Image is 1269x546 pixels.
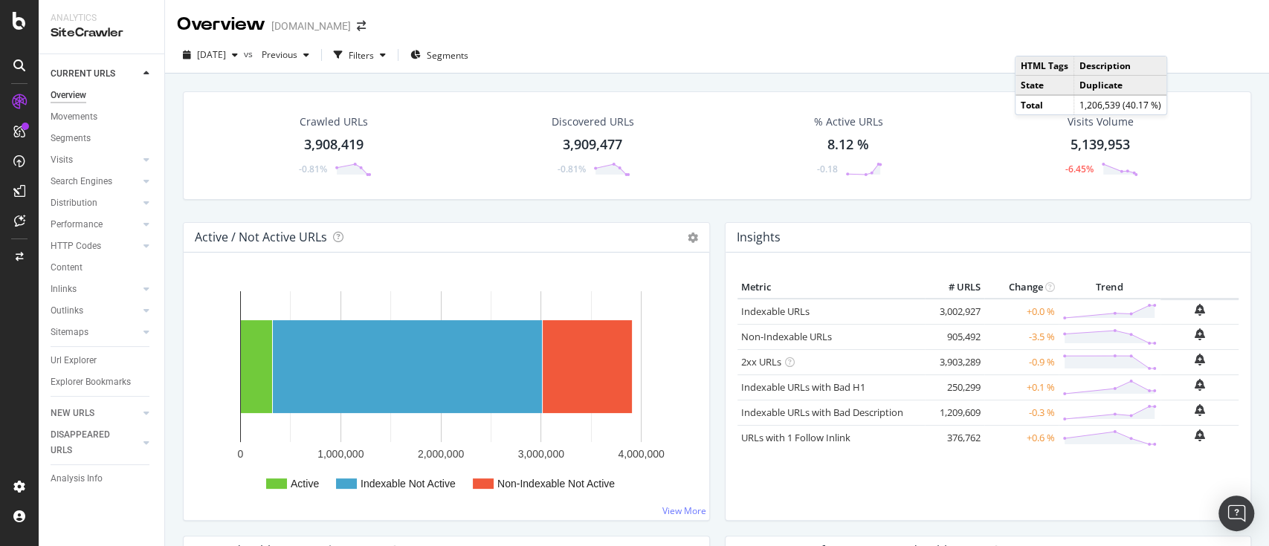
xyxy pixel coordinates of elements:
div: -0.81% [299,163,327,175]
span: Segments [427,49,468,62]
div: NEW URLS [51,406,94,421]
div: 8.12 % [827,135,869,155]
a: Segments [51,131,154,146]
button: Segments [404,43,474,67]
td: HTML Tags [1015,56,1074,76]
td: 250,299 [925,374,984,400]
a: Visits [51,152,139,168]
td: -3.5 % [984,324,1059,349]
text: Non-Indexable Not Active [497,478,615,490]
td: Duplicate [1074,76,1167,96]
td: Description [1074,56,1167,76]
div: bell-plus [1195,354,1205,365]
div: Inlinks [51,282,77,297]
div: Sitemaps [51,325,88,340]
div: bell-plus [1195,304,1205,316]
div: bell-plus [1195,404,1205,416]
div: Distribution [51,195,97,211]
div: Content [51,260,83,276]
div: Segments [51,131,91,146]
a: Url Explorer [51,353,154,368]
div: Visits [51,152,73,168]
div: Analytics [51,12,152,25]
td: 3,903,289 [925,349,984,374]
a: Explorer Bookmarks [51,374,154,390]
text: 1,000,000 [317,448,364,460]
text: 4,000,000 [618,448,664,460]
td: 1,206,539 (40.17 %) [1074,95,1167,114]
td: 905,492 [925,324,984,349]
svg: A chart. [196,276,697,508]
td: Total [1015,95,1074,114]
text: 0 [238,448,244,460]
text: 3,000,000 [518,448,564,460]
a: Content [51,260,154,276]
td: +0.0 % [984,299,1059,325]
div: bell-plus [1195,328,1205,340]
a: Indexable URLs with Bad Description [741,406,903,419]
a: Movements [51,109,154,125]
div: Crawled URLs [300,114,368,129]
div: Movements [51,109,97,125]
a: View More [662,504,706,517]
span: Previous [256,48,297,61]
td: 376,762 [925,425,984,450]
td: -0.3 % [984,400,1059,425]
a: Overview [51,88,154,103]
a: Indexable URLs with Bad H1 [741,380,865,394]
a: Indexable URLs [741,305,810,318]
div: 3,909,477 [563,135,622,155]
button: Previous [256,43,315,67]
td: 1,209,609 [925,400,984,425]
div: Url Explorer [51,353,97,368]
div: -0.18 [817,163,838,175]
th: Trend [1059,276,1160,299]
td: -0.9 % [984,349,1059,374]
a: Sitemaps [51,325,139,340]
text: Active [291,478,319,490]
div: -0.81% [558,163,586,175]
div: Filters [349,49,374,62]
div: Overview [51,88,86,103]
th: Metric [737,276,925,299]
span: vs [244,48,256,60]
i: Options [688,233,698,243]
div: CURRENT URLS [51,66,115,82]
th: Change [984,276,1059,299]
th: # URLS [925,276,984,299]
td: +0.6 % [984,425,1059,450]
div: Open Intercom Messenger [1218,495,1254,531]
a: URLs with 1 Follow Inlink [741,431,850,444]
div: Overview [177,12,265,37]
h4: Insights [737,227,781,247]
div: Outlinks [51,303,83,319]
a: Search Engines [51,174,139,189]
a: NEW URLS [51,406,139,421]
div: Analysis Info [51,471,103,487]
div: Visits Volume [1068,114,1134,129]
div: arrow-right-arrow-left [357,21,366,31]
a: Distribution [51,195,139,211]
div: Explorer Bookmarks [51,374,131,390]
a: Inlinks [51,282,139,297]
div: 5,139,953 [1071,135,1130,155]
div: DISAPPEARED URLS [51,427,126,458]
div: bell-plus [1195,429,1205,441]
a: HTTP Codes [51,238,139,254]
h4: Active / Not Active URLs [195,227,327,247]
div: 3,908,419 [304,135,364,155]
div: Discovered URLs [552,114,634,129]
a: DISAPPEARED URLS [51,427,139,458]
td: 3,002,927 [925,299,984,325]
div: SiteCrawler [51,25,152,42]
div: Performance [51,217,103,233]
span: 2025 Sep. 26th [197,48,226,61]
a: Non-Indexable URLs [741,330,832,343]
a: Performance [51,217,139,233]
button: [DATE] [177,43,244,67]
div: -6.45% [1065,163,1094,175]
td: +0.1 % [984,374,1059,400]
div: Search Engines [51,174,112,189]
button: Filters [328,43,392,67]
